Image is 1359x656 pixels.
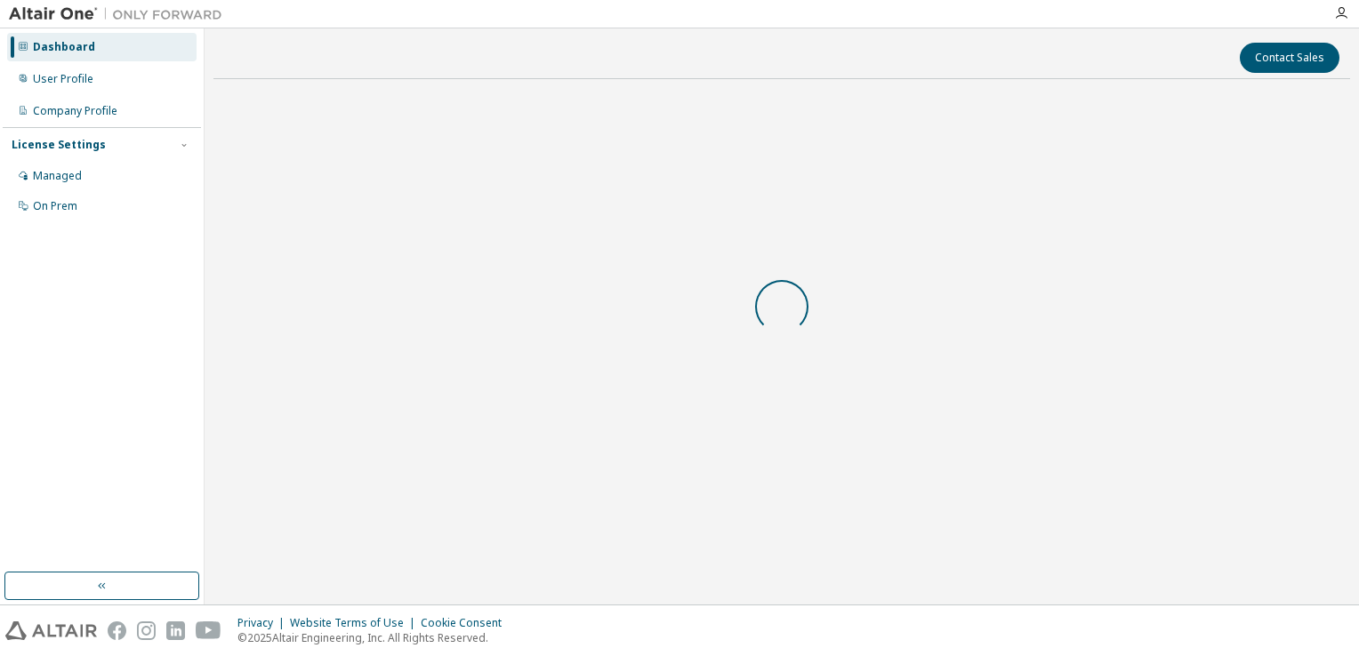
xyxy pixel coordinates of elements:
[33,72,93,86] div: User Profile
[33,199,77,213] div: On Prem
[33,40,95,54] div: Dashboard
[12,138,106,152] div: License Settings
[9,5,231,23] img: Altair One
[33,104,117,118] div: Company Profile
[137,621,156,640] img: instagram.svg
[196,621,221,640] img: youtube.svg
[1240,43,1339,73] button: Contact Sales
[421,616,512,630] div: Cookie Consent
[5,621,97,640] img: altair_logo.svg
[166,621,185,640] img: linkedin.svg
[237,616,290,630] div: Privacy
[290,616,421,630] div: Website Terms of Use
[108,621,126,640] img: facebook.svg
[237,630,512,645] p: © 2025 Altair Engineering, Inc. All Rights Reserved.
[33,169,82,183] div: Managed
